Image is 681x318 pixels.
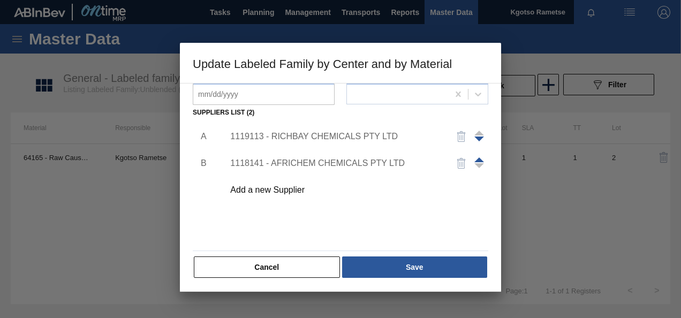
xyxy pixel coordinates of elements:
[230,185,440,195] div: Add a new Supplier
[455,130,468,143] img: delete-icon
[230,158,440,168] div: 1118141 - AFRICHEM CHEMICALS PTY LTD
[449,124,474,149] button: delete-icon
[193,123,209,150] li: A
[455,157,468,170] img: delete-icon
[474,157,484,162] span: Move up
[193,109,254,116] label: Suppliers list (2)
[230,132,440,141] div: 1119113 - RICHBAY CHEMICALS PTY LTD
[449,150,474,176] button: delete-icon
[194,256,340,278] button: Cancel
[193,150,209,177] li: B
[474,137,484,141] span: Move up
[180,43,501,84] h3: Update Labeled Family by Center and by Material
[193,84,335,105] input: mm/dd/yyyy
[342,256,487,278] button: Save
